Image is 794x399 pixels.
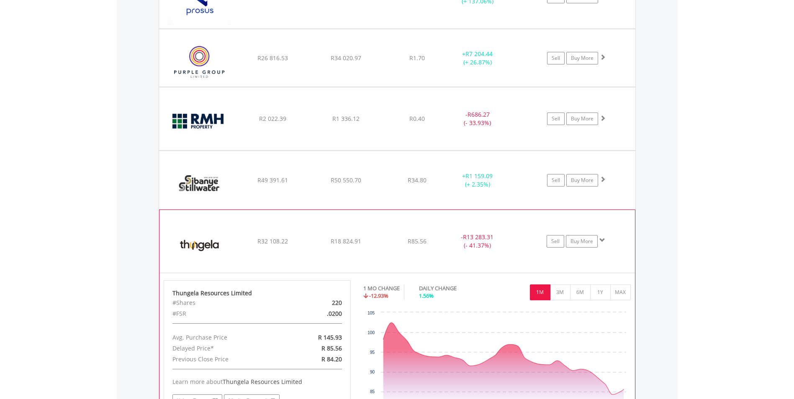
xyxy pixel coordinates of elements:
[566,113,598,125] a: Buy More
[463,233,493,241] span: R13 283.31
[166,354,288,365] div: Previous Close Price
[257,237,288,245] span: R32 108.22
[163,161,235,207] img: EQU.ZA.SSW.png
[331,54,361,62] span: R34 020.97
[446,50,509,66] div: + (+ 26.87%)
[419,284,486,292] div: DAILY CHANGE
[321,355,342,363] span: R 84.20
[550,284,570,300] button: 3M
[547,235,564,248] a: Sell
[223,378,302,386] span: Thungela Resources Limited
[367,311,375,315] text: 105
[164,220,236,271] img: EQU.ZA.TGA.png
[288,308,348,319] div: .0200
[547,113,565,125] a: Sell
[446,233,509,250] div: - (- 41.37%)
[321,344,342,352] span: R 85.56
[259,115,286,123] span: R2 022.39
[419,292,434,299] span: 1.56%
[331,176,361,184] span: R50 550.70
[367,330,375,335] text: 100
[408,176,427,184] span: R34.80
[370,389,375,394] text: 85
[547,52,565,64] a: Sell
[288,297,348,308] div: 220
[331,237,361,245] span: R18 824.91
[166,343,288,354] div: Delayed Price*
[166,297,288,308] div: #Shares
[163,98,235,148] img: EQU.ZA.RMH.png
[257,54,288,62] span: R26 816.53
[257,176,288,184] span: R49 391.61
[590,284,611,300] button: 1Y
[370,350,375,355] text: 95
[370,370,375,374] text: 90
[409,115,425,123] span: R0.40
[446,110,509,127] div: - (- 33.93%)
[530,284,550,300] button: 1M
[566,235,598,248] a: Buy More
[369,292,388,299] span: -12.93%
[465,172,493,180] span: R1 159.09
[547,174,565,187] a: Sell
[446,172,509,189] div: + (+ 2.35%)
[566,52,598,64] a: Buy More
[566,174,598,187] a: Buy More
[363,284,400,292] div: 1 MO CHANGE
[465,50,493,58] span: R7 204.44
[318,333,342,341] span: R 145.93
[163,40,235,84] img: EQU.ZA.PPE.png
[570,284,591,300] button: 6M
[332,115,360,123] span: R1 336.12
[166,308,288,319] div: #FSR
[468,110,490,118] span: R686.27
[172,378,342,386] div: Learn more about
[166,332,288,343] div: Avg. Purchase Price
[408,237,427,245] span: R85.56
[172,289,342,297] div: Thungela Resources Limited
[409,54,425,62] span: R1.70
[610,284,631,300] button: MAX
